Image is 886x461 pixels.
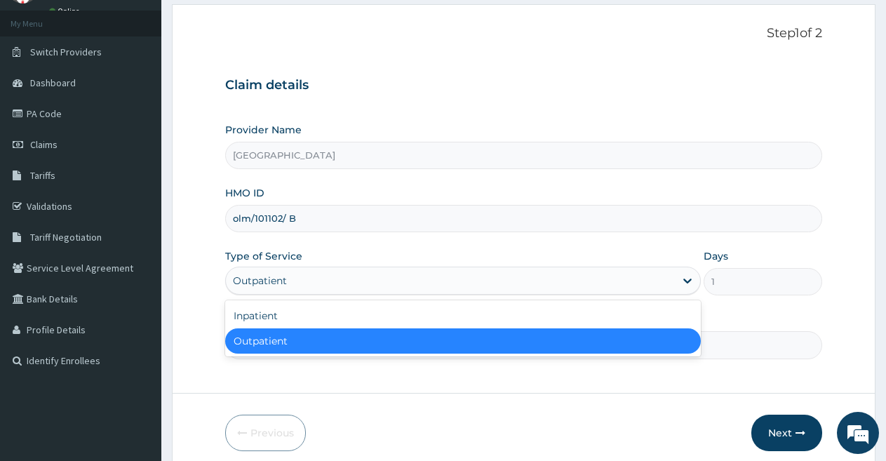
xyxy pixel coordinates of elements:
[225,249,302,263] label: Type of Service
[225,78,822,93] h3: Claim details
[30,76,76,89] span: Dashboard
[225,328,700,354] div: Outpatient
[233,274,287,288] div: Outpatient
[49,6,83,16] a: Online
[73,79,236,97] div: Chat with us now
[30,169,55,182] span: Tariffs
[230,7,264,41] div: Minimize live chat window
[225,415,306,451] button: Previous
[225,26,822,41] p: Step 1 of 2
[225,186,264,200] label: HMO ID
[30,46,102,58] span: Switch Providers
[26,70,57,105] img: d_794563401_company_1708531726252_794563401
[225,123,302,137] label: Provider Name
[225,303,700,328] div: Inpatient
[30,138,58,151] span: Claims
[7,309,267,359] textarea: Type your message and hit 'Enter'
[225,205,822,232] input: Enter HMO ID
[81,140,194,281] span: We're online!
[704,249,728,263] label: Days
[751,415,822,451] button: Next
[30,231,102,243] span: Tariff Negotiation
